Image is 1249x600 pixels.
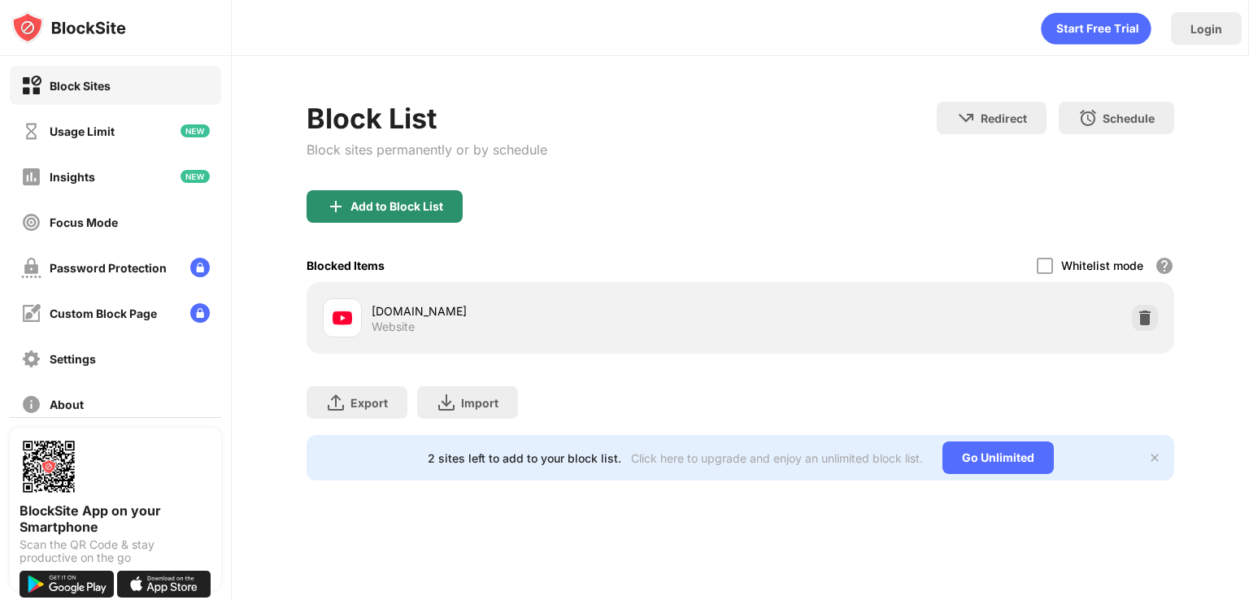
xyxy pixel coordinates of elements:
img: get-it-on-google-play.svg [20,571,114,598]
img: block-on.svg [21,76,41,96]
img: new-icon.svg [181,170,210,183]
div: Password Protection [50,261,167,275]
img: about-off.svg [21,394,41,415]
div: Login [1190,22,1222,36]
img: focus-off.svg [21,212,41,233]
div: Whitelist mode [1061,259,1143,272]
img: customize-block-page-off.svg [21,303,41,324]
img: settings-off.svg [21,349,41,369]
div: animation [1041,12,1151,45]
img: lock-menu.svg [190,303,210,323]
div: Import [461,396,498,410]
img: favicons [333,308,352,328]
div: 2 sites left to add to your block list. [428,451,621,465]
img: download-on-the-app-store.svg [117,571,211,598]
div: Export [350,396,388,410]
div: About [50,398,84,411]
div: Block Sites [50,79,111,93]
div: Block List [307,102,547,135]
img: password-protection-off.svg [21,258,41,278]
div: Schedule [1103,111,1155,125]
div: Usage Limit [50,124,115,138]
img: time-usage-off.svg [21,121,41,141]
div: Blocked Items [307,259,385,272]
img: logo-blocksite.svg [11,11,126,44]
div: Focus Mode [50,215,118,229]
div: Click here to upgrade and enjoy an unlimited block list. [631,451,923,465]
div: Custom Block Page [50,307,157,320]
img: new-icon.svg [181,124,210,137]
div: Add to Block List [350,200,443,213]
div: Scan the QR Code & stay productive on the go [20,538,211,564]
div: Block sites permanently or by schedule [307,141,547,158]
img: lock-menu.svg [190,258,210,277]
div: Redirect [981,111,1027,125]
img: insights-off.svg [21,167,41,187]
div: BlockSite App on your Smartphone [20,502,211,535]
div: Go Unlimited [942,441,1054,474]
div: Insights [50,170,95,184]
img: x-button.svg [1148,451,1161,464]
img: options-page-qr-code.png [20,437,78,496]
div: [DOMAIN_NAME] [372,302,740,320]
div: Website [372,320,415,334]
div: Settings [50,352,96,366]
